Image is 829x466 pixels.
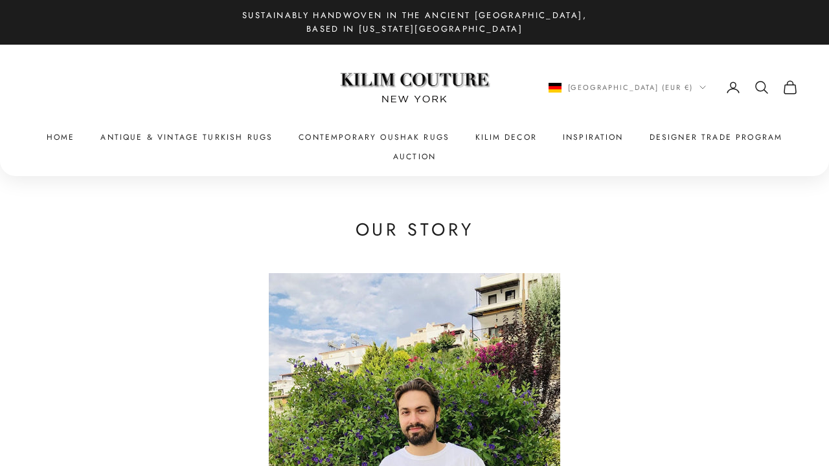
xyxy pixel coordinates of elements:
nav: Secondary navigation [549,80,799,95]
p: Sustainably Handwoven in the Ancient [GEOGRAPHIC_DATA], Based in [US_STATE][GEOGRAPHIC_DATA] [233,8,596,36]
span: [GEOGRAPHIC_DATA] (EUR €) [568,82,694,93]
nav: Primary navigation [31,131,798,164]
h1: Our Story [356,217,474,242]
a: Auction [393,150,436,163]
a: Home [47,131,75,144]
a: Inspiration [563,131,624,144]
img: Germany [549,83,562,93]
a: Designer Trade Program [650,131,783,144]
summary: Kilim Decor [475,131,537,144]
button: Change country or currency [549,82,707,93]
a: Contemporary Oushak Rugs [299,131,449,144]
a: Antique & Vintage Turkish Rugs [100,131,273,144]
img: Logo of Kilim Couture New York [334,57,495,118]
